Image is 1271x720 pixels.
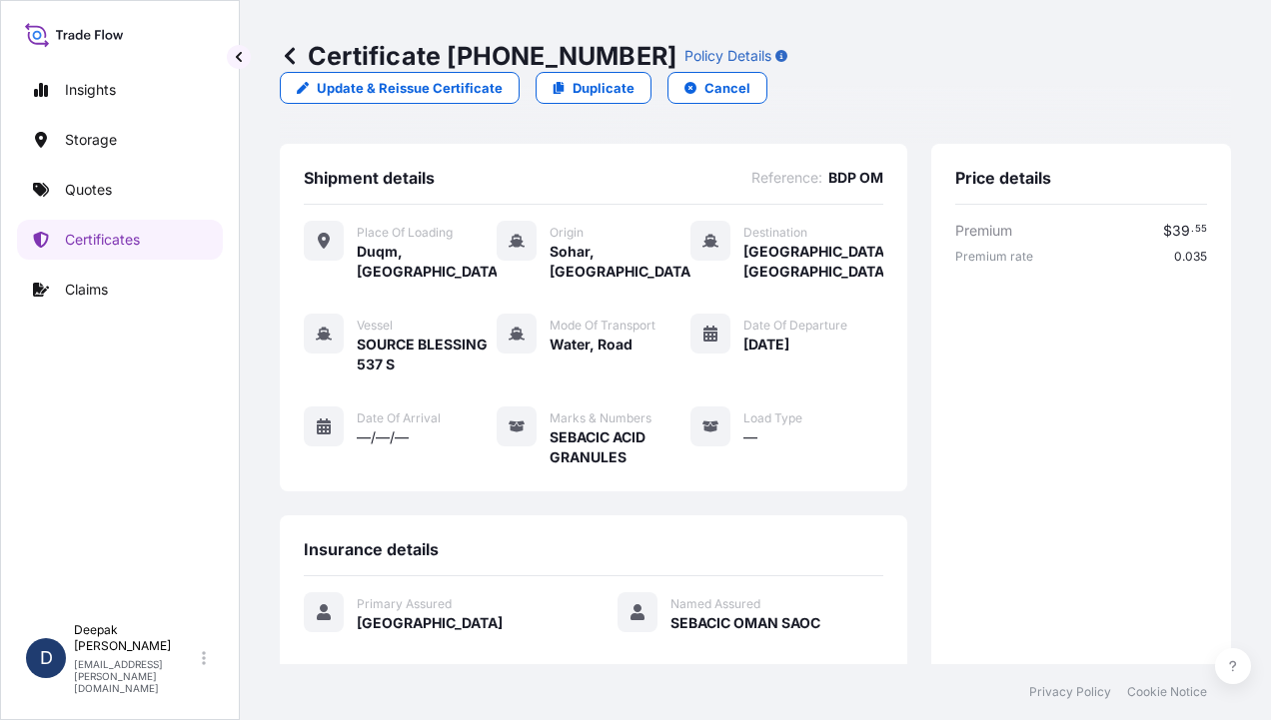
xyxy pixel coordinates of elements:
[743,427,757,447] span: —
[74,622,198,654] p: Deepak [PERSON_NAME]
[65,130,117,150] p: Storage
[743,318,847,334] span: Date of Departure
[1172,224,1190,238] span: 39
[65,280,108,300] p: Claims
[573,78,635,98] p: Duplicate
[357,427,409,447] span: —/—/—
[17,70,223,110] a: Insights
[357,613,503,633] span: [GEOGRAPHIC_DATA]
[550,335,633,355] span: Water, Road
[317,78,503,98] p: Update & Reissue Certificate
[357,410,441,426] span: Date of Arrival
[955,168,1051,188] span: Price details
[550,427,689,467] span: SEBACIC ACID GRANULES
[65,180,112,200] p: Quotes
[1174,249,1207,265] span: 0.035
[304,539,439,559] span: Insurance details
[357,242,497,282] span: Duqm, [GEOGRAPHIC_DATA]
[17,220,223,260] a: Certificates
[40,648,53,668] span: D
[17,270,223,310] a: Claims
[65,80,116,100] p: Insights
[704,78,750,98] p: Cancel
[536,72,651,104] a: Duplicate
[550,318,655,334] span: Mode of Transport
[743,335,789,355] span: [DATE]
[1163,224,1172,238] span: $
[1191,226,1194,233] span: .
[1127,684,1207,700] a: Cookie Notice
[670,596,760,612] span: Named Assured
[743,225,807,241] span: Destination
[550,225,584,241] span: Origin
[357,335,497,374] span: SOURCE BLESSING 537 S
[550,410,651,426] span: Marks & Numbers
[65,230,140,250] p: Certificates
[751,168,822,188] span: Reference :
[550,242,689,282] span: Sohar, [GEOGRAPHIC_DATA]
[17,120,223,160] a: Storage
[357,596,452,612] span: Primary Assured
[280,40,676,72] p: Certificate [PHONE_NUMBER]
[670,613,820,633] span: SEBACIC OMAN SAOC
[357,225,453,241] span: Place of Loading
[667,72,767,104] button: Cancel
[743,410,802,426] span: Load Type
[955,249,1033,265] span: Premium rate
[1195,226,1207,233] span: 55
[357,318,393,334] span: Vessel
[684,46,771,66] p: Policy Details
[304,168,435,188] span: Shipment details
[74,658,198,694] p: [EMAIL_ADDRESS][PERSON_NAME][DOMAIN_NAME]
[280,72,520,104] a: Update & Reissue Certificate
[17,170,223,210] a: Quotes
[1029,684,1111,700] a: Privacy Policy
[955,221,1012,241] span: Premium
[828,168,883,188] span: BDP OM
[743,242,883,282] span: [GEOGRAPHIC_DATA], [GEOGRAPHIC_DATA]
